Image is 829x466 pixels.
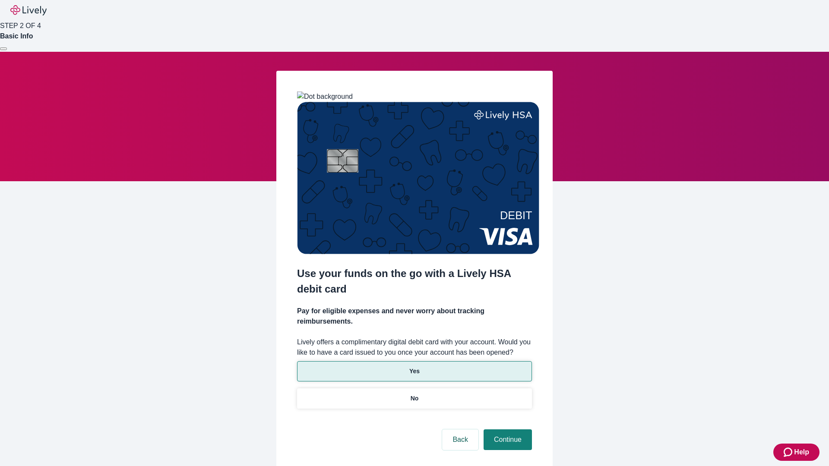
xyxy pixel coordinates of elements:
[794,447,809,457] span: Help
[10,5,47,16] img: Lively
[297,388,532,409] button: No
[297,361,532,381] button: Yes
[409,367,420,376] p: Yes
[297,337,532,358] label: Lively offers a complimentary digital debit card with your account. Would you like to have a card...
[297,91,353,102] img: Dot background
[411,394,419,403] p: No
[484,429,532,450] button: Continue
[297,266,532,297] h2: Use your funds on the go with a Lively HSA debit card
[784,447,794,457] svg: Zendesk support icon
[773,444,820,461] button: Zendesk support iconHelp
[297,102,539,254] img: Debit card
[442,429,478,450] button: Back
[297,306,532,327] h4: Pay for eligible expenses and never worry about tracking reimbursements.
